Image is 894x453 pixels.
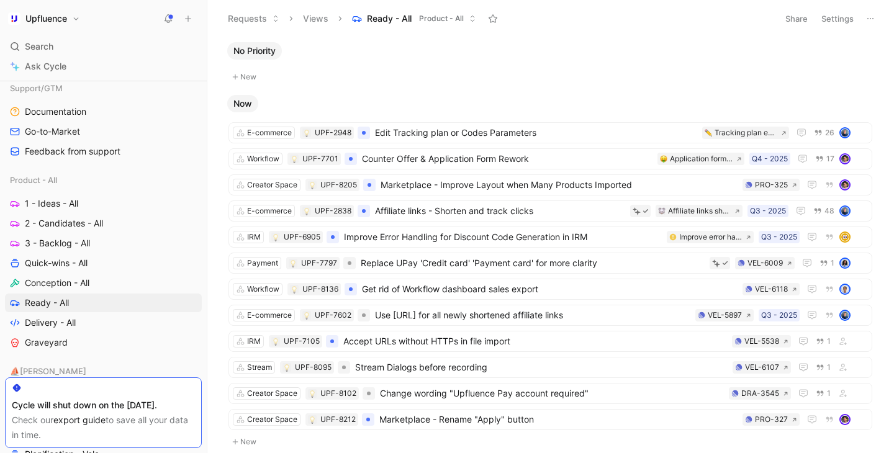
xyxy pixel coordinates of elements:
span: 1 [827,338,831,345]
div: E-commerce [247,127,292,139]
img: ✏️ [705,129,712,137]
button: 48 [811,204,837,218]
span: Conception - All [25,277,89,289]
div: Application form and counter offer rework [670,153,733,165]
img: 💡 [309,182,316,189]
div: UPF-7602 [315,309,351,321]
a: Stream💡UPF-8095Stream Dialogs before recordingVEL-61071 [228,357,872,378]
span: Graveyard [25,336,68,349]
button: 17 [813,152,837,166]
div: E-commerce [247,205,292,217]
img: 💡 [272,234,279,241]
span: 2 - Candidates - All [25,217,103,230]
div: Product - All [5,171,202,189]
div: 💡 [308,181,317,189]
div: Creator Space [247,413,297,426]
span: Improve Error Handling for Discount Code Generation in IRM [344,230,662,244]
div: 💡 [289,259,297,267]
button: 💡 [271,337,280,346]
div: E-commerce [247,309,292,321]
div: NowNew [222,95,878,450]
button: Now [227,95,258,112]
div: Support/GTMDocumentationGo-to-MarketFeedback from support [5,79,202,161]
button: UpfluenceUpfluence [5,10,83,27]
button: 💡 [290,155,299,163]
span: 17 [826,155,834,163]
a: 3 - Backlog - All [5,234,202,253]
button: 1 [813,334,833,348]
span: Accept URLs without HTTPs in file import [343,334,727,349]
a: E-commerce💡UPF-2838Affiliate links - Shorten and track clicksQ3 - 2025🐭Affiliate links shorten an... [228,200,872,222]
a: Quick-wins - All [5,254,202,272]
button: 💡 [271,233,280,241]
span: 48 [824,207,834,215]
a: Ask Cycle [5,57,202,76]
a: Creator Space💡UPF-8212Marketplace - Rename "Apply" buttonPRO-327avatar [228,409,872,430]
a: Workflow💡UPF-8136Get rid of Workflow dashboard sales exportVEL-6118avatar [228,279,872,300]
span: Get rid of Workflow dashboard sales export [362,282,738,297]
div: 💡 [302,311,311,320]
div: VEL-6107 [745,361,779,374]
div: Workflow [247,283,279,295]
a: E-commerce💡UPF-7602Use [URL] for all newly shortened affiliate linksQ3 - 2025VEL-5897avatar [228,305,872,326]
div: UPF-8102 [320,387,356,400]
img: 💡 [303,208,310,215]
div: Creator Space [247,387,297,400]
span: 1 [827,364,831,371]
div: VEL-5897 [708,309,742,321]
button: No Priority [227,42,282,60]
div: UPF-2838 [315,205,351,217]
a: Conception - All [5,274,202,292]
span: Now [233,97,252,110]
div: PRO-327 [755,413,788,426]
div: ⛵️[PERSON_NAME] [5,362,202,380]
a: E-commerce💡UPF-2948Edit Tracking plan or Codes Parameters✏️Tracking plan edition26avatar [228,122,872,143]
button: 💡 [308,415,317,424]
span: Product - All [10,174,57,186]
a: Ready - All [5,294,202,312]
button: Views [297,9,334,28]
img: avatar [841,311,849,320]
span: Replace UPay 'Credit card' 'Payment card' for more clarity [361,256,705,271]
div: UPF-8136 [302,283,338,295]
span: Support/GTM [10,82,63,94]
div: Q3 - 2025 [750,205,786,217]
button: 26 [811,126,837,140]
button: 💡 [302,207,311,215]
div: PRO-325 [755,179,788,191]
div: DRA-3545 [741,387,779,400]
div: Product - All1 - Ideas - All2 - Candidates - All3 - Backlog - AllQuick-wins - AllConception - All... [5,171,202,352]
button: New [227,434,874,449]
img: avatar [841,285,849,294]
span: 3 - Backlog - All [25,237,90,249]
button: Settings [816,10,859,27]
span: Search [25,39,53,54]
img: 💡 [303,130,310,137]
button: Ready - AllProduct - All [346,9,482,28]
img: 💡 [283,364,291,372]
button: 💡 [308,389,317,398]
a: export guide [53,415,106,425]
div: UPF-7105 [284,335,320,348]
span: Ask Cycle [25,59,66,74]
div: Q3 - 2025 [761,231,797,243]
div: UPF-7701 [302,153,338,165]
div: Q4 - 2025 [752,153,788,165]
div: 💡 [290,285,299,294]
a: Documentation [5,102,202,121]
span: Feedback from support [25,145,120,158]
div: Payment [247,257,278,269]
img: avatar [841,128,849,137]
a: Feedback from support [5,142,202,161]
div: Affiliate links shorten and track clicks [668,205,731,217]
img: 💡 [289,260,297,267]
a: Payment💡UPF-7797Replace UPay 'Credit card' 'Payment card' for more clarityVEL-60091avatar [228,253,872,274]
img: 💡 [303,312,310,320]
span: Affiliate links - Shorten and track clicks [375,204,625,218]
div: UPF-2948 [315,127,351,139]
div: VEL-6118 [755,283,788,295]
button: New [227,70,874,84]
